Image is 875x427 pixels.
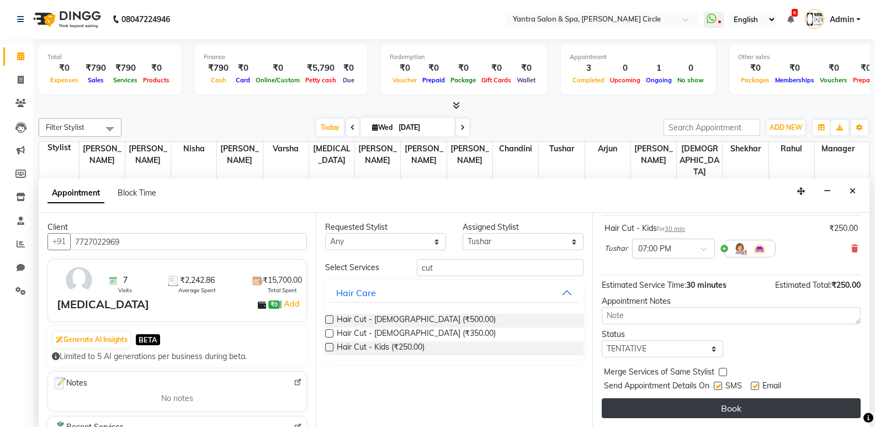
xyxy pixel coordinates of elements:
div: ₹790 [110,62,140,75]
button: Generate AI Insights [53,332,130,347]
span: Average Spent [178,286,216,294]
div: 0 [675,62,707,75]
div: ₹790 [204,62,233,75]
span: Email [762,380,781,394]
button: Book [602,398,861,418]
img: avatar [63,264,95,296]
span: [PERSON_NAME] [217,142,262,167]
span: ₹0 [268,301,280,309]
span: Chandini [493,142,538,156]
span: Products [140,76,172,84]
div: ₹5,790 [303,62,339,75]
div: Requested Stylist [325,222,446,233]
span: Notes [52,376,87,391]
span: 7 [123,275,128,286]
span: ₹15,700.00 [263,275,302,286]
div: 3 [570,62,607,75]
span: Hair Cut - Kids (₹250.00) [337,341,425,355]
div: ₹0 [339,62,358,75]
button: Hair Care [330,283,580,303]
span: Expenses [47,76,81,84]
input: Search Appointment [664,119,760,136]
span: Rahul [769,142,814,156]
img: Hairdresser.png [733,242,746,255]
span: Block Time [118,188,156,198]
span: Voucher [390,76,420,84]
a: Add [282,297,301,310]
div: Hair Care [336,286,376,299]
span: Send Appointment Details On [604,380,709,394]
div: Stylist [39,142,79,154]
span: Estimated Service Time: [602,280,686,290]
button: Close [845,183,861,200]
span: Gift Cards [479,76,514,84]
span: Nisha [171,142,216,156]
span: Due [340,76,357,84]
div: ₹0 [47,62,81,75]
span: No show [675,76,707,84]
button: +91 [47,233,71,250]
span: Memberships [772,76,817,84]
input: Search by Name/Mobile/Email/Code [70,233,307,250]
span: Completed [570,76,607,84]
span: Today [316,119,344,136]
div: Finance [204,52,358,62]
span: [DEMOGRAPHIC_DATA] [677,142,722,179]
div: Assigned Stylist [463,222,584,233]
span: | [280,297,301,310]
span: [PERSON_NAME] [631,142,676,167]
input: Search by service name [417,259,584,276]
div: Limited to 5 AI generations per business during beta. [52,351,303,362]
span: Tushar [604,243,628,254]
span: Arjun [585,142,630,156]
span: Appointment [47,183,104,203]
div: ₹0 [738,62,772,75]
span: ADD NEW [770,123,802,131]
div: [MEDICAL_DATA] [57,296,149,313]
small: for [657,225,685,233]
span: Upcoming [607,76,643,84]
span: Vouchers [817,76,850,84]
div: ₹250.00 [829,223,858,234]
img: Interior.png [753,242,766,255]
span: Hair Cut - [DEMOGRAPHIC_DATA] (₹350.00) [337,328,496,341]
b: 08047224946 [121,4,170,35]
span: Admin [830,14,854,25]
div: ₹790 [81,62,110,75]
div: ₹0 [390,62,420,75]
div: ₹0 [233,62,253,75]
span: 30 min [665,225,685,233]
a: 6 [787,14,794,24]
div: ₹0 [448,62,479,75]
span: 30 minutes [686,280,726,290]
span: Merge Services of Same Stylist [604,366,714,380]
span: Wallet [514,76,538,84]
span: Manager [815,142,861,156]
div: ₹0 [772,62,817,75]
div: Redemption [390,52,538,62]
span: Packages [738,76,772,84]
span: Hair Cut - [DEMOGRAPHIC_DATA] (₹500.00) [337,314,496,328]
span: [PERSON_NAME] [125,142,171,167]
span: [PERSON_NAME] [79,142,125,167]
div: Appointment [570,52,707,62]
img: Admin [805,9,824,29]
span: ₹2,242.86 [180,275,215,286]
span: [MEDICAL_DATA] [309,142,354,167]
span: Wed [369,123,395,131]
div: 1 [643,62,675,75]
div: ₹0 [817,62,850,75]
button: ADD NEW [767,120,805,135]
div: ₹0 [140,62,172,75]
img: logo [28,4,104,35]
span: Shekhar [723,142,768,156]
div: Total [47,52,172,62]
span: Total Spent [268,286,297,294]
span: Ongoing [643,76,675,84]
span: Package [448,76,479,84]
span: Petty cash [303,76,339,84]
div: ₹0 [420,62,448,75]
input: 2025-09-03 [395,119,450,136]
span: Estimated Total: [775,280,831,290]
div: ₹0 [479,62,514,75]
